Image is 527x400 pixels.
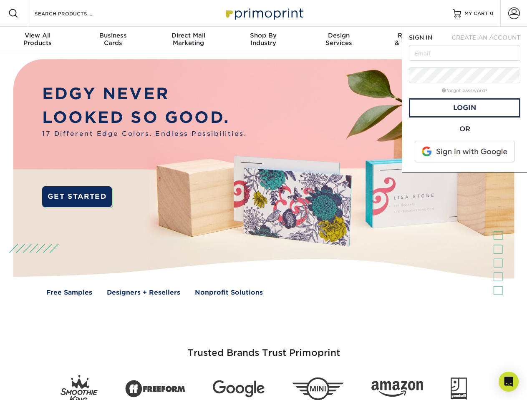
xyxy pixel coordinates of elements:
input: Email [409,45,520,61]
img: Amazon [371,381,423,397]
a: Login [409,98,520,117]
span: Resources [376,32,451,39]
div: Marketing [151,32,226,47]
img: Google [213,380,265,397]
div: Open Intercom Messenger [499,372,519,392]
span: Shop By [226,32,301,39]
span: CREATE AN ACCOUNT [451,34,520,41]
a: BusinessCards [75,27,150,53]
a: Direct MailMarketing [151,27,226,53]
p: LOOKED SO GOOD. [42,106,247,130]
span: 17 Different Edge Colors. Endless Possibilities. [42,129,247,139]
p: EDGY NEVER [42,82,247,106]
span: Direct Mail [151,32,226,39]
a: Designers + Resellers [107,288,180,297]
span: SIGN IN [409,34,432,41]
h3: Trusted Brands Trust Primoprint [20,327,508,368]
span: MY CART [464,10,488,17]
a: Shop ByIndustry [226,27,301,53]
span: Business [75,32,150,39]
div: OR [409,124,520,134]
div: Services [301,32,376,47]
a: forgot password? [442,88,487,93]
a: DesignServices [301,27,376,53]
a: Nonprofit Solutions [195,288,263,297]
div: & Templates [376,32,451,47]
img: Goodwill [451,377,467,400]
div: Cards [75,32,150,47]
span: Design [301,32,376,39]
input: SEARCH PRODUCTS..... [34,8,115,18]
img: Primoprint [222,4,305,22]
a: Resources& Templates [376,27,451,53]
span: 0 [490,10,494,16]
a: Free Samples [46,288,92,297]
div: Industry [226,32,301,47]
a: GET STARTED [42,186,112,207]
